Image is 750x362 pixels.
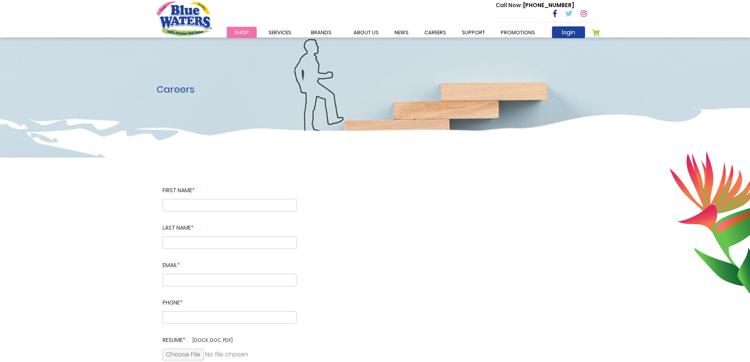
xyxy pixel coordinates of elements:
span: Call Now : [496,1,523,9]
h1: Careers [157,84,594,95]
label: First name [163,186,296,199]
a: careers [417,27,454,38]
span: Brands [311,29,331,36]
a: Shop [227,27,257,38]
label: Last Name [163,212,296,236]
a: login [552,26,585,38]
img: career-intro-leaves.png [669,151,750,293]
a: support [454,27,493,38]
a: Brands [303,27,339,38]
span: Shop [235,29,249,36]
a: store logo [157,1,212,36]
span: [docx, doc, pdf] [193,337,233,343]
a: about us [346,27,387,38]
a: Services [261,27,299,38]
label: Resume [163,324,296,349]
p: [PHONE_NUMBER] [496,1,574,9]
label: Phone [163,286,296,311]
span: Services [269,29,291,36]
a: News [387,27,417,38]
label: Email [163,249,296,274]
a: Promotions [493,27,543,38]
